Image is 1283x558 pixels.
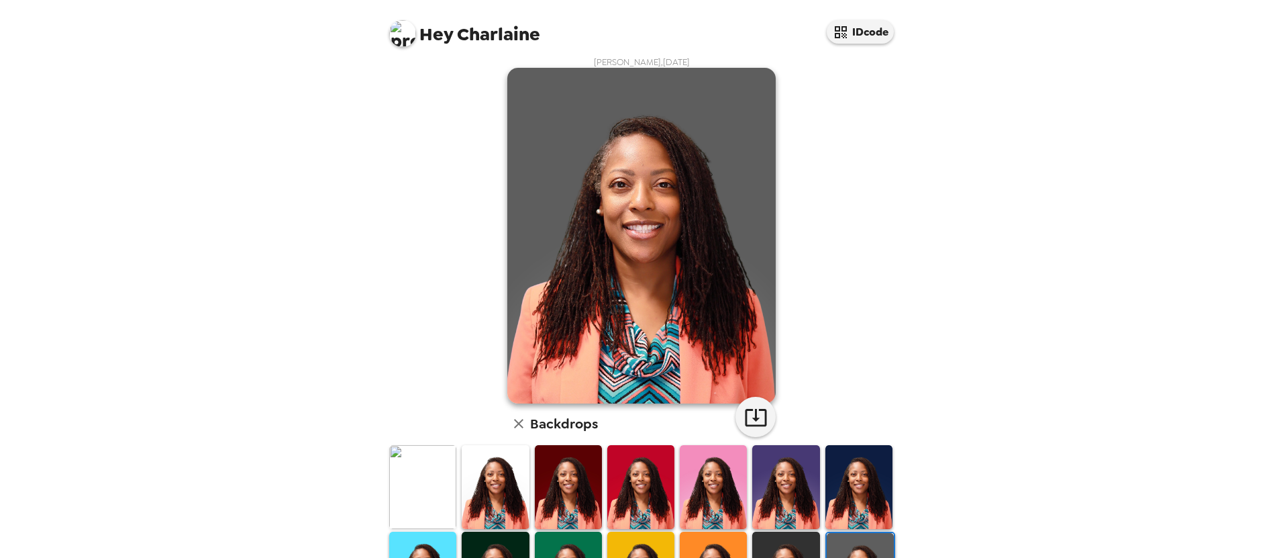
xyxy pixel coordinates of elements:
span: Hey [419,22,453,46]
span: [PERSON_NAME] , [DATE] [594,56,690,68]
h6: Backdrops [530,413,598,434]
img: Original [389,445,456,529]
img: user [507,68,776,404]
span: Charlaine [389,13,540,44]
img: profile pic [389,20,416,47]
button: IDcode [827,20,894,44]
